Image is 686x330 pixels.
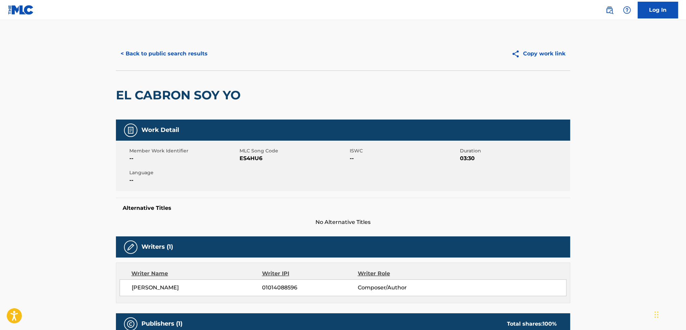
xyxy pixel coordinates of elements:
div: Drag [654,304,658,325]
span: 01014088596 [262,284,357,292]
button: < Back to public search results [116,45,212,62]
span: 03:30 [460,154,568,162]
img: Writers [127,243,135,251]
img: Copy work link [511,50,523,58]
div: Writer Role [357,270,444,278]
span: 100 % [543,321,557,327]
span: Duration [460,147,568,154]
iframe: Chat Widget [652,298,686,330]
span: ISWC [350,147,458,154]
span: -- [129,176,238,184]
img: Publishers [127,320,135,328]
span: Composer/Author [357,284,444,292]
img: help [623,6,631,14]
span: Language [129,169,238,176]
img: search [605,6,613,14]
span: Member Work Identifier [129,147,238,154]
div: Total shares: [507,320,557,328]
h5: Publishers (1) [141,320,182,328]
h5: Work Detail [141,126,179,134]
span: -- [350,154,458,162]
h5: Writers (1) [141,243,173,251]
a: Public Search [603,3,616,17]
h5: Alternative Titles [123,205,563,211]
span: ES4HU6 [240,154,348,162]
span: No Alternative Titles [116,218,570,226]
h2: EL CABRON SOY YO [116,88,244,103]
button: Copy work link [507,45,570,62]
span: MLC Song Code [240,147,348,154]
div: Writer Name [131,270,262,278]
img: MLC Logo [8,5,34,15]
div: Help [620,3,634,17]
a: Log In [638,2,678,18]
span: -- [129,154,238,162]
div: Writer IPI [262,270,358,278]
span: [PERSON_NAME] [132,284,262,292]
img: Work Detail [127,126,135,134]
